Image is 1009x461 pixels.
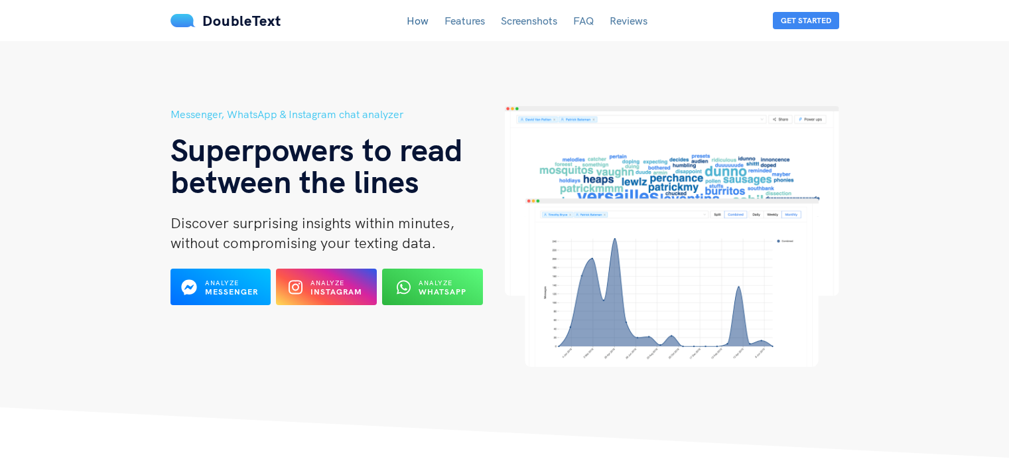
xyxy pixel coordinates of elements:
[407,14,429,27] a: How
[170,106,505,123] h5: Messenger, WhatsApp & Instagram chat analyzer
[310,287,362,296] b: Instagram
[382,286,483,298] a: Analyze WhatsApp
[501,14,557,27] a: Screenshots
[444,14,485,27] a: Features
[276,269,377,305] button: Analyze Instagram
[170,269,271,305] button: Analyze Messenger
[382,269,483,305] button: Analyze WhatsApp
[276,286,377,298] a: Analyze Instagram
[610,14,647,27] a: Reviews
[202,11,281,30] span: DoubleText
[505,106,839,367] img: hero
[310,279,344,287] span: Analyze
[419,279,452,287] span: Analyze
[205,287,258,296] b: Messenger
[419,287,466,296] b: WhatsApp
[170,214,454,232] span: Discover surprising insights within minutes,
[170,129,463,169] span: Superpowers to read
[170,161,419,201] span: between the lines
[205,279,239,287] span: Analyze
[573,14,594,27] a: FAQ
[773,12,839,29] button: Get Started
[170,286,271,298] a: Analyze Messenger
[170,233,436,252] span: without compromising your texting data.
[170,14,196,27] img: mS3x8y1f88AAAAABJRU5ErkJggg==
[170,11,281,30] a: DoubleText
